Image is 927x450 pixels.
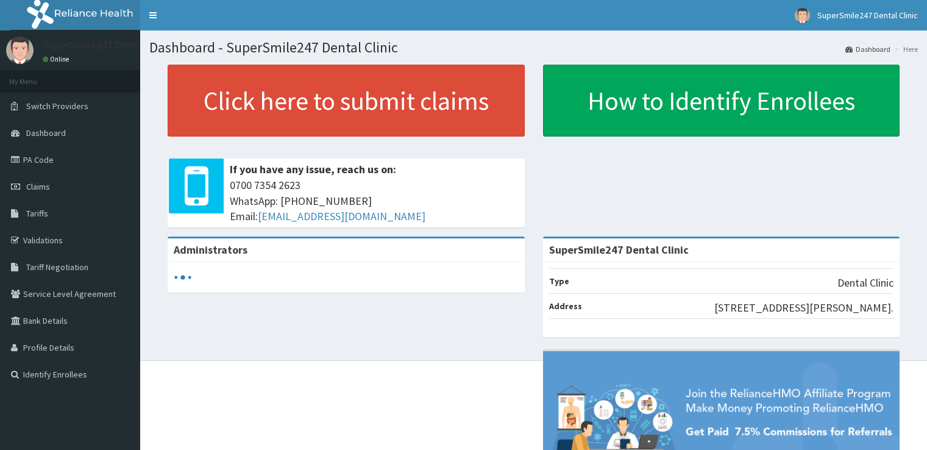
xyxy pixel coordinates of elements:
span: SuperSmile247 Dental Clinic [817,10,918,21]
span: Tariff Negotiation [26,262,88,273]
li: Here [892,44,918,54]
b: If you have any issue, reach us on: [230,162,396,176]
svg: audio-loading [174,268,192,287]
p: SuperSmile247 Dental Clinic [43,40,176,51]
a: Click here to submit claims [168,65,525,137]
span: Dashboard [26,127,66,138]
a: Dashboard [845,44,890,54]
a: Online [43,55,72,63]
a: How to Identify Enrollees [543,65,900,137]
span: Switch Providers [26,101,88,112]
img: User Image [795,8,810,23]
b: Address [549,301,582,312]
img: User Image [6,37,34,64]
b: Administrators [174,243,247,257]
strong: SuperSmile247 Dental Clinic [549,243,689,257]
h1: Dashboard - SuperSmile247 Dental Clinic [149,40,918,55]
a: [EMAIL_ADDRESS][DOMAIN_NAME] [258,209,425,223]
p: Dental Clinic [837,275,893,291]
span: Tariffs [26,208,48,219]
p: [STREET_ADDRESS][PERSON_NAME]. [714,300,893,316]
b: Type [549,276,569,287]
span: 0700 7354 2623 WhatsApp: [PHONE_NUMBER] Email: [230,177,519,224]
span: Claims [26,181,50,192]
